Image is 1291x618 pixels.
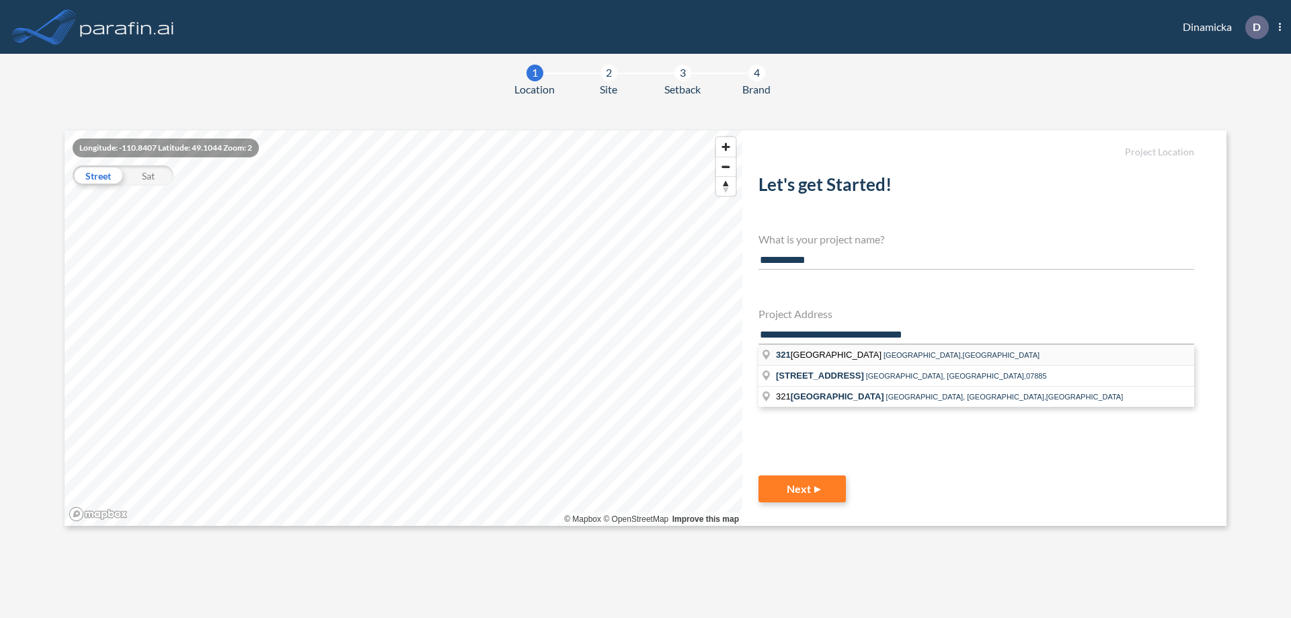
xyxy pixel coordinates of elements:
[73,165,123,186] div: Street
[716,176,736,196] button: Reset bearing to north
[716,137,736,157] button: Zoom in
[1253,21,1261,33] p: D
[564,514,601,524] a: Mapbox
[758,174,1194,200] h2: Let's get Started!
[886,393,1124,401] span: [GEOGRAPHIC_DATA], [GEOGRAPHIC_DATA],[GEOGRAPHIC_DATA]
[866,372,1047,380] span: [GEOGRAPHIC_DATA], [GEOGRAPHIC_DATA],07885
[77,13,177,40] img: logo
[742,81,771,98] span: Brand
[758,475,846,502] button: Next
[69,506,128,522] a: Mapbox homepage
[672,514,739,524] a: Improve this map
[123,165,173,186] div: Sat
[600,65,617,81] div: 2
[674,65,691,81] div: 3
[73,139,259,157] div: Longitude: -110.8407 Latitude: 49.1044 Zoom: 2
[716,157,736,176] button: Zoom out
[776,391,886,401] span: 321
[1163,15,1281,39] div: Dinamicka
[776,350,791,360] span: 321
[758,307,1194,320] h4: Project Address
[716,177,736,196] span: Reset bearing to north
[791,391,884,401] span: [GEOGRAPHIC_DATA]
[664,81,701,98] span: Setback
[600,81,617,98] span: Site
[603,514,668,524] a: OpenStreetMap
[776,371,864,381] span: [STREET_ADDRESS]
[758,233,1194,245] h4: What is your project name?
[748,65,765,81] div: 4
[884,351,1040,359] span: [GEOGRAPHIC_DATA],[GEOGRAPHIC_DATA]
[758,147,1194,158] h5: Project Location
[65,130,742,526] canvas: Map
[776,350,884,360] span: [GEOGRAPHIC_DATA]
[514,81,555,98] span: Location
[526,65,543,81] div: 1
